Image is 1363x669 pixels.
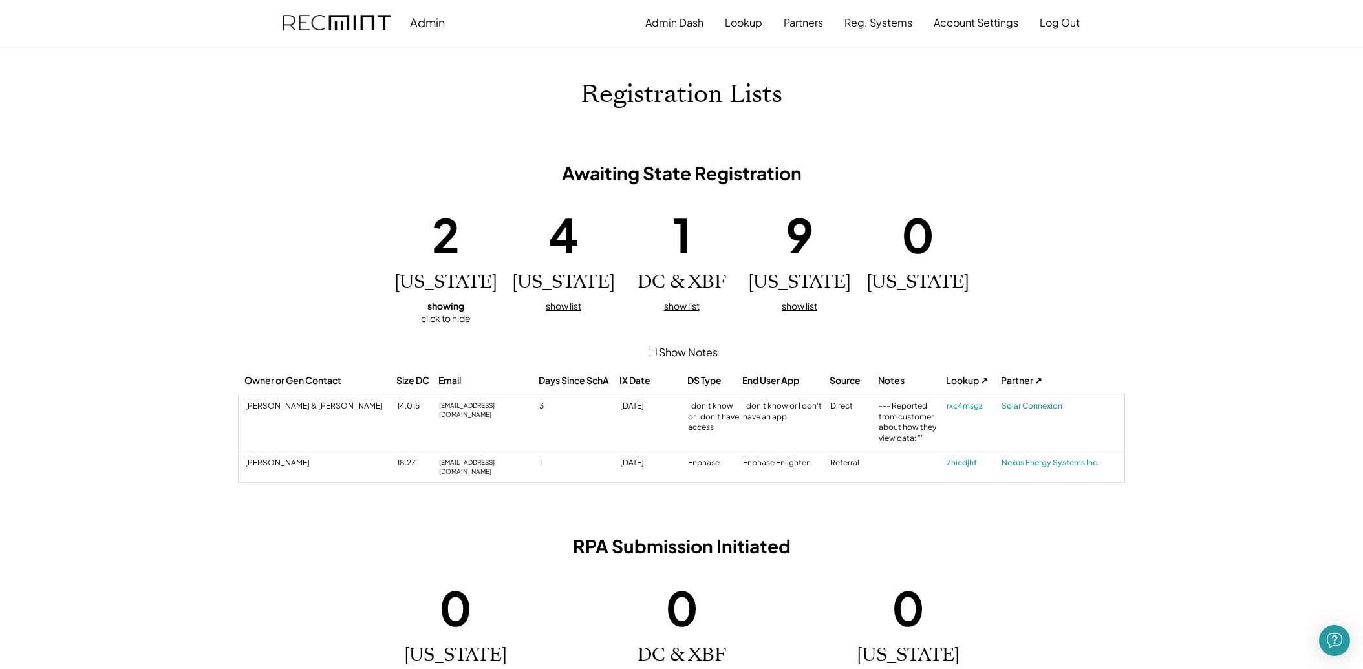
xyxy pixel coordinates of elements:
h1: 0 [901,204,934,265]
div: 1 [539,458,617,469]
h1: 0 [892,577,925,638]
h3: RPA Submission Initiated [391,535,972,558]
div: Enphase Enlighten [743,458,827,469]
div: Email [438,374,535,387]
div: 14.015 [397,401,436,412]
a: Nexus Energy Systems Inc. [1002,458,1118,469]
h1: 0 [665,577,698,638]
div: IX Date [619,374,684,387]
h2: [US_STATE] [748,271,851,293]
div: [DATE] [620,401,685,412]
div: Direct [830,401,875,412]
h1: 9 [786,204,813,265]
h2: [US_STATE] [857,644,960,666]
h2: [US_STATE] [866,271,969,293]
h1: 1 [672,204,691,265]
img: recmint-logotype%403x.png [283,15,391,31]
div: DS Type [687,374,739,387]
button: Partners [784,10,823,36]
h2: DC & XBF [638,644,726,666]
div: I don't know or I don't have access [688,401,740,433]
u: show list [664,300,700,312]
u: show list [782,300,817,312]
label: Show Notes [659,345,718,359]
h2: [US_STATE] [394,271,497,293]
a: Solar Connexion [1002,401,1118,412]
h2: [US_STATE] [404,644,507,666]
div: Owner or Gen Contact [244,374,393,387]
h1: 0 [439,577,472,638]
div: 3 [539,401,617,412]
div: Lookup ↗ [946,374,998,387]
button: Reg. Systems [844,10,912,36]
div: Notes [878,374,943,387]
h1: Registration Lists [581,80,782,110]
div: Partner ↗ [1001,374,1117,387]
div: 18.27 [397,458,436,469]
strong: showing [427,300,464,312]
button: Account Settings [934,10,1018,36]
u: show list [546,300,581,312]
div: --- Reported from customer about how they view data: "" [879,401,943,444]
div: Referral [830,458,875,469]
h2: DC & XBF [638,271,726,293]
div: I don't know or I don't have an app [743,401,827,423]
button: Lookup [725,10,762,36]
button: Log Out [1040,10,1080,36]
div: End User App [742,374,826,387]
button: Admin Dash [645,10,703,36]
div: [DATE] [620,458,685,469]
u: click to hide [421,312,471,324]
div: Enphase [688,458,740,469]
div: Admin [410,15,445,30]
div: [PERSON_NAME] & [PERSON_NAME] [245,401,394,412]
div: [EMAIL_ADDRESS][DOMAIN_NAME] [439,458,536,476]
a: 7hiedjhf [947,458,998,469]
h2: [US_STATE] [512,271,615,293]
div: [EMAIL_ADDRESS][DOMAIN_NAME] [439,401,536,419]
div: Open Intercom Messenger [1319,625,1350,656]
h1: 2 [432,204,460,265]
a: rxc4msgz [947,401,998,412]
h1: 4 [548,204,579,265]
div: Size DC [396,374,435,387]
div: Days Since SchA [539,374,616,387]
div: Source [830,374,875,387]
h3: Awaiting State Registration [391,162,972,185]
div: [PERSON_NAME] [245,458,394,469]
